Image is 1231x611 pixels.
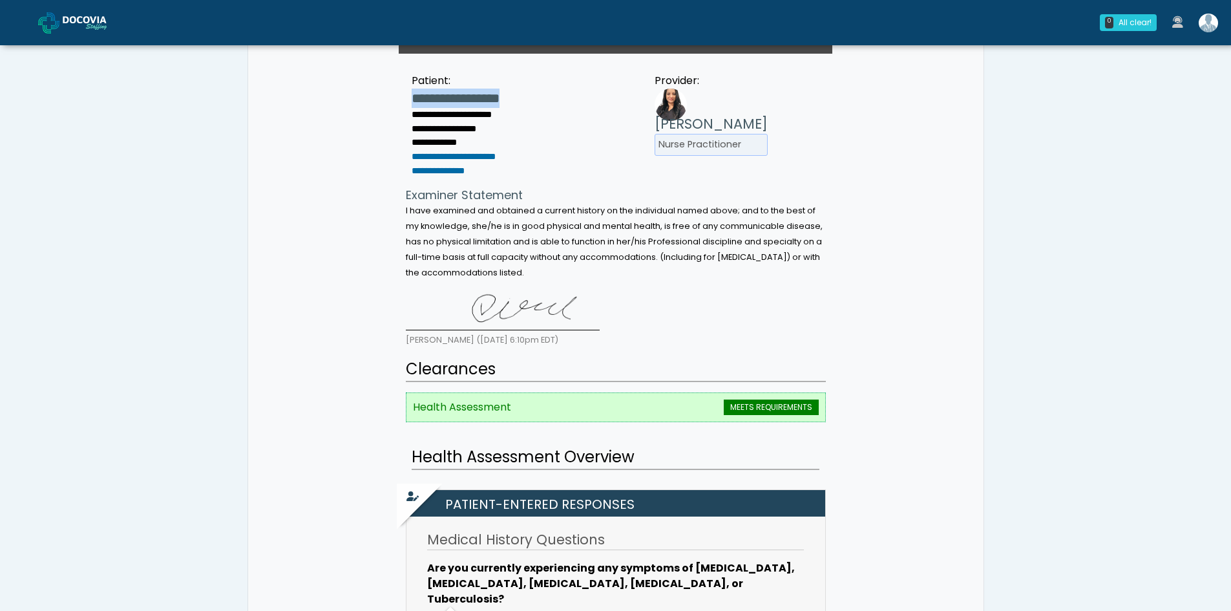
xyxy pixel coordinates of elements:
[427,530,803,550] h3: Medical History Questions
[406,334,558,345] small: [PERSON_NAME] ([DATE] 6:10pm EDT)
[1105,17,1113,28] div: 0
[1119,17,1152,28] div: All clear!
[413,490,825,517] h2: Patient-entered Responses
[406,358,826,382] h2: Clearances
[655,134,768,156] li: Nurse Practitioner
[1199,14,1218,32] img: Shakerra Crippen
[38,12,59,34] img: Docovia
[406,205,823,278] small: I have examined and obtained a current history on the individual named above; and to the best of ...
[10,5,49,44] button: Open LiveChat chat widget
[406,188,826,202] h4: Examiner Statement
[406,392,826,422] li: Health Assessment
[655,114,768,134] h3: [PERSON_NAME]
[406,285,600,330] img: tjt80gAAAAZJREFUAwAJ1i86ln6MuQAAAABJRU5ErkJggg==
[1092,9,1164,36] a: 0 All clear!
[655,89,687,121] img: Provider image
[412,445,819,470] h2: Health Assessment Overview
[412,73,539,89] div: Patient:
[427,561,795,606] b: Are you currently experiencing any symptoms of [MEDICAL_DATA], [MEDICAL_DATA], [MEDICAL_DATA], [M...
[38,1,127,43] a: Docovia
[63,16,127,29] img: Docovia
[724,400,819,415] span: MEETS REQUIREMENTS
[655,73,768,89] div: Provider:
